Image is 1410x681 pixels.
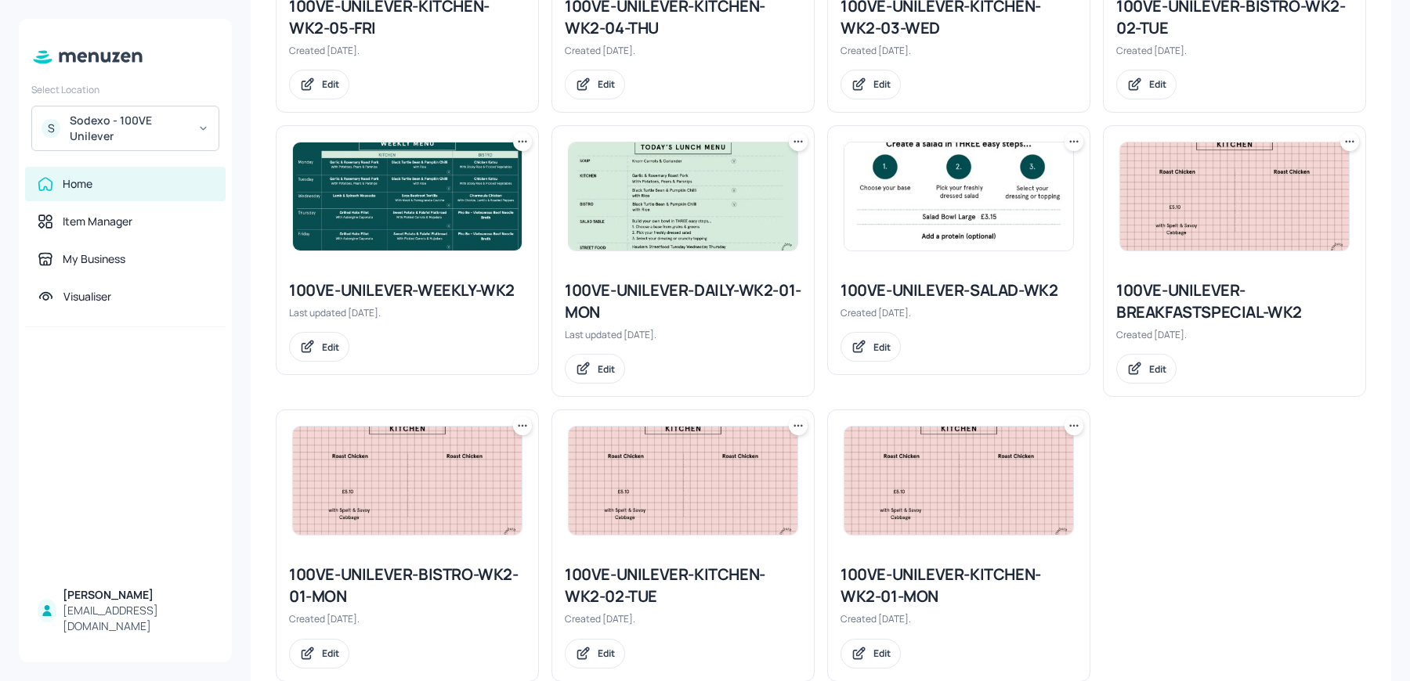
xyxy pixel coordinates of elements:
div: My Business [63,251,125,267]
div: Created [DATE]. [289,612,526,625]
div: Edit [873,340,891,354]
img: 2025-08-30-1756546222576n0m0l4jn65j.jpeg [844,427,1073,535]
div: Created [DATE]. [841,612,1077,625]
div: Edit [873,647,891,660]
div: 100VE-UNILEVER-KITCHEN-WK2-01-MON [841,564,1077,607]
div: Edit [322,77,339,91]
div: Edit [598,362,615,376]
div: Created [DATE]. [1116,44,1353,57]
img: 2025-08-30-1756546222576n0m0l4jn65j.jpeg [293,427,522,535]
div: Home [63,176,92,192]
div: Created [DATE]. [841,44,1077,57]
div: Edit [1149,77,1166,91]
div: Sodexo - 100VE Unilever [70,113,188,144]
div: Visualiser [63,289,111,304]
div: Last updated [DATE]. [289,306,526,319]
img: 2025-08-30-1756546222576n0m0l4jn65j.jpeg [1120,142,1349,250]
div: Edit [598,647,615,660]
div: [EMAIL_ADDRESS][DOMAIN_NAME] [63,603,213,634]
div: S [42,119,60,138]
div: Last updated [DATE]. [565,328,801,341]
div: Edit [322,647,339,660]
div: 100VE-UNILEVER-BREAKFASTSPECIAL-WK2 [1116,279,1353,323]
div: [PERSON_NAME] [63,587,213,603]
div: Select Location [31,83,219,96]
div: Edit [322,340,339,354]
img: 2025-09-09-1757426850675cfsp3e1nc1l.jpeg [293,142,522,250]
div: 100VE-UNILEVER-WEEKLY-WK2 [289,279,526,301]
div: 100VE-UNILEVER-SALAD-WK2 [841,279,1077,301]
div: Edit [598,77,615,91]
div: 100VE-UNILEVER-DAILY-WK2-01-MON [565,279,801,323]
div: Edit [873,77,891,91]
div: Created [DATE]. [1116,328,1353,341]
img: 2025-08-31-1756649798365ndgno7gnq6j.jpeg [844,142,1073,250]
div: Created [DATE]. [841,306,1077,319]
div: Created [DATE]. [565,44,801,57]
div: 100VE-UNILEVER-BISTRO-WK2-01-MON [289,564,526,607]
div: Created [DATE]. [289,44,526,57]
div: Created [DATE]. [565,612,801,625]
div: Item Manager [63,214,132,229]
div: 100VE-UNILEVER-KITCHEN-WK2-02-TUE [565,564,801,607]
img: 2025-09-09-1757428317070dkya1uwlze.jpeg [569,142,797,250]
img: 2025-08-30-1756546222576n0m0l4jn65j.jpeg [569,427,797,535]
div: Edit [1149,362,1166,376]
